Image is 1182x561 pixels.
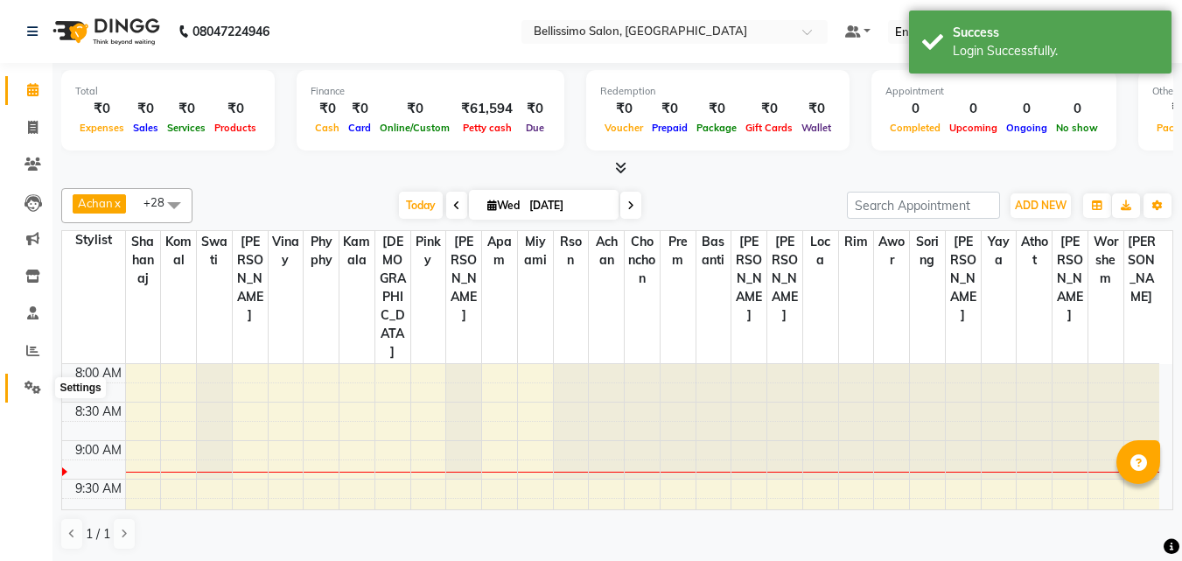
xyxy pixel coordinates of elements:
span: Today [399,192,443,219]
div: Appointment [885,84,1102,99]
div: ₹61,594 [454,99,520,119]
span: Phyphy [304,231,339,271]
span: Miyami [518,231,553,271]
span: Services [163,122,210,134]
span: [PERSON_NAME] [233,231,268,326]
span: Awor [874,231,909,271]
span: Wallet [797,122,836,134]
span: Prepaid [647,122,692,134]
div: ₹0 [344,99,375,119]
span: [PERSON_NAME] [946,231,981,326]
div: ₹0 [647,99,692,119]
span: Yaya [982,231,1017,271]
span: Komal [161,231,196,271]
span: Achan [78,196,113,210]
span: Vinay [269,231,304,271]
span: 1 / 1 [86,525,110,543]
span: [PERSON_NAME] [1053,231,1088,326]
div: 9:30 AM [72,480,125,498]
span: Swati [197,231,232,271]
div: ₹0 [692,99,741,119]
span: [PERSON_NAME] [731,231,766,326]
div: Stylist [62,231,125,249]
b: 08047224946 [192,7,269,56]
div: 8:30 AM [72,403,125,421]
div: ₹0 [600,99,647,119]
div: ₹0 [210,99,261,119]
span: Online/Custom [375,122,454,134]
iframe: chat widget [1109,491,1165,543]
span: Rson [554,231,589,271]
span: Loca [803,231,838,271]
span: Pinky [411,231,446,271]
div: 0 [1052,99,1102,119]
span: Chonchon [625,231,660,290]
span: ADD NEW [1015,199,1067,212]
div: ₹0 [163,99,210,119]
input: 2025-09-03 [524,193,612,219]
span: Upcoming [945,122,1002,134]
button: ADD NEW [1011,193,1071,218]
span: Wed [483,199,524,212]
div: 8:00 AM [72,364,125,382]
div: ₹0 [75,99,129,119]
span: Ongoing [1002,122,1052,134]
div: Settings [55,377,105,398]
span: Soring [910,231,945,271]
span: Apam [482,231,517,271]
span: Shahanaj [126,231,161,290]
span: Rim [839,231,874,253]
span: [DEMOGRAPHIC_DATA] [375,231,410,363]
div: Finance [311,84,550,99]
span: +28 [143,195,178,209]
span: Products [210,122,261,134]
span: Voucher [600,122,647,134]
span: [PERSON_NAME] [446,231,481,326]
span: Sales [129,122,163,134]
input: Search Appointment [847,192,1000,219]
span: Kamala [339,231,374,271]
div: ₹0 [741,99,797,119]
div: 0 [1002,99,1052,119]
span: No show [1052,122,1102,134]
span: Completed [885,122,945,134]
div: Total [75,84,261,99]
span: Package [692,122,741,134]
span: Achan [589,231,624,271]
div: ₹0 [520,99,550,119]
span: Card [344,122,375,134]
span: Petty cash [458,122,516,134]
span: Due [521,122,549,134]
div: 0 [945,99,1002,119]
span: Worshem [1088,231,1123,290]
span: Gift Cards [741,122,797,134]
a: x [113,196,121,210]
div: Redemption [600,84,836,99]
span: [PERSON_NAME] [1124,231,1160,308]
div: ₹0 [129,99,163,119]
div: 9:00 AM [72,441,125,459]
span: Athot [1017,231,1052,271]
span: [PERSON_NAME] [767,231,802,326]
div: ₹0 [797,99,836,119]
div: 0 [885,99,945,119]
div: ₹0 [375,99,454,119]
div: Login Successfully. [953,42,1158,60]
div: ₹0 [311,99,344,119]
span: Basanti [696,231,731,271]
span: Expenses [75,122,129,134]
img: logo [45,7,164,56]
span: Cash [311,122,344,134]
span: Prem [661,231,696,271]
div: Success [953,24,1158,42]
